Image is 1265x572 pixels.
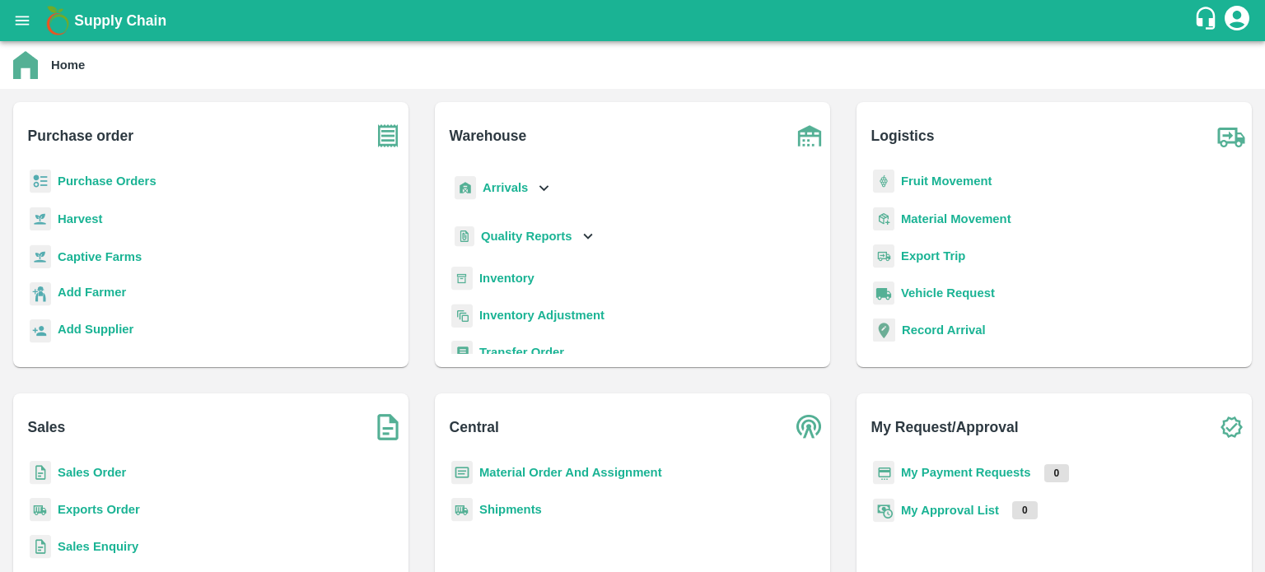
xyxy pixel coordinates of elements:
[450,416,499,439] b: Central
[30,319,51,343] img: supplier
[479,309,604,322] a: Inventory Adjustment
[901,466,1031,479] a: My Payment Requests
[901,249,965,263] a: Export Trip
[30,535,51,559] img: sales
[1044,464,1070,482] p: 0
[58,503,140,516] a: Exports Order
[873,207,894,231] img: material
[451,304,473,328] img: inventory
[1193,6,1222,35] div: customer-support
[451,461,473,485] img: centralMaterial
[1012,501,1038,519] p: 0
[901,504,999,517] a: My Approval List
[58,466,126,479] a: Sales Order
[451,220,597,253] div: Quality Reports
[479,503,542,516] a: Shipments
[789,407,830,448] img: central
[13,51,38,79] img: home
[451,498,473,522] img: shipments
[41,4,74,37] img: logo
[30,461,51,485] img: sales
[873,244,894,268] img: delivery
[58,174,156,188] a: Purchase Orders
[30,207,51,231] img: harvest
[58,283,126,305] a: Add Farmer
[450,124,527,147] b: Warehouse
[479,466,662,479] a: Material Order And Assignment
[28,124,133,147] b: Purchase order
[873,498,894,523] img: approval
[873,170,894,193] img: fruit
[455,226,474,247] img: qualityReport
[74,12,166,29] b: Supply Chain
[483,181,528,194] b: Arrivals
[1211,115,1252,156] img: truck
[58,286,126,299] b: Add Farmer
[871,124,935,147] b: Logistics
[74,9,1193,32] a: Supply Chain
[871,416,1019,439] b: My Request/Approval
[479,272,534,285] a: Inventory
[481,230,572,243] b: Quality Reports
[901,286,995,300] a: Vehicle Request
[58,212,102,226] a: Harvest
[30,282,51,306] img: farmer
[451,170,553,207] div: Arrivals
[1222,3,1252,38] div: account of current user
[451,267,473,291] img: whInventory
[30,170,51,193] img: reciept
[479,346,564,359] a: Transfer Order
[58,540,138,553] a: Sales Enquiry
[367,407,408,448] img: soSales
[873,461,894,485] img: payment
[1211,407,1252,448] img: check
[58,323,133,336] b: Add Supplier
[789,115,830,156] img: warehouse
[51,58,85,72] b: Home
[58,320,133,342] a: Add Supplier
[902,323,986,337] a: Record Arrival
[901,212,1011,226] a: Material Movement
[901,174,992,188] a: Fruit Movement
[367,115,408,156] img: purchase
[873,281,894,305] img: vehicle
[451,341,473,365] img: whTransfer
[873,319,895,342] img: recordArrival
[30,244,51,269] img: harvest
[30,498,51,522] img: shipments
[28,416,66,439] b: Sales
[58,250,142,263] a: Captive Farms
[3,2,41,40] button: open drawer
[455,176,476,200] img: whArrival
